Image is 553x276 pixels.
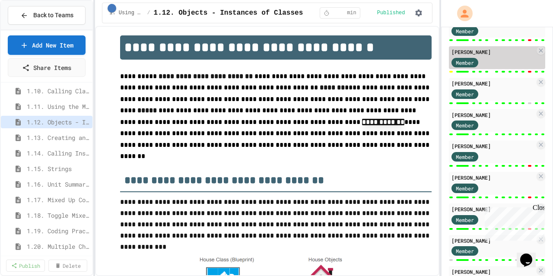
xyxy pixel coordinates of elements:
a: Delete [48,260,87,272]
span: 1.12. Objects - Instances of Classes [154,8,303,18]
span: 1.19. Coding Practice 1a (1.1-1.6) [27,226,89,235]
span: Member [456,121,474,129]
span: Member [456,216,474,224]
a: Add New Item [8,35,86,55]
span: 1.16. Unit Summary 1a (1.1-1.6) [27,180,89,189]
span: Member [456,247,474,255]
span: 1.10. Calling Class Methods [27,86,89,95]
iframe: chat widget [481,204,544,241]
span: min [347,10,356,16]
span: / [147,10,150,16]
span: Member [456,59,474,67]
span: Back to Teams [33,11,73,20]
a: Publish [6,260,45,272]
span: 1.15. Strings [27,164,89,173]
div: Content is published and visible to students [377,10,409,16]
div: [PERSON_NAME] [451,142,535,150]
span: 1.12. Objects - Instances of Classes [27,117,89,127]
div: My Account [448,3,475,23]
span: Published [377,10,405,16]
div: [PERSON_NAME] [451,174,535,181]
span: 1.14. Calling Instance Methods [27,149,89,158]
iframe: chat widget [517,241,544,267]
span: Member [456,27,474,35]
a: Share Items [8,58,86,77]
div: [PERSON_NAME] [451,79,535,87]
span: Member [456,153,474,161]
span: 1.20. Multiple Choice Exercises for Unit 1a (1.1-1.6) [27,242,89,251]
span: 1.13. Creating and Initializing Objects: Constructors [27,133,89,142]
span: 1.17. Mixed Up Code Practice 1.1-1.6 [27,195,89,204]
div: [PERSON_NAME] [451,111,535,119]
div: Chat with us now!Close [3,3,60,55]
div: [PERSON_NAME] [451,237,535,244]
span: Member [456,90,474,98]
span: 1.11. Using the Math Class [27,102,89,111]
button: Back to Teams [8,6,86,25]
div: [PERSON_NAME] [451,268,535,276]
div: [PERSON_NAME] [451,48,535,56]
span: Member [456,184,474,192]
span: 1. Using Objects and Methods [109,10,143,16]
span: 1.18. Toggle Mixed Up or Write Code Practice 1.1-1.6 [27,211,89,220]
div: [PERSON_NAME] [451,205,535,213]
